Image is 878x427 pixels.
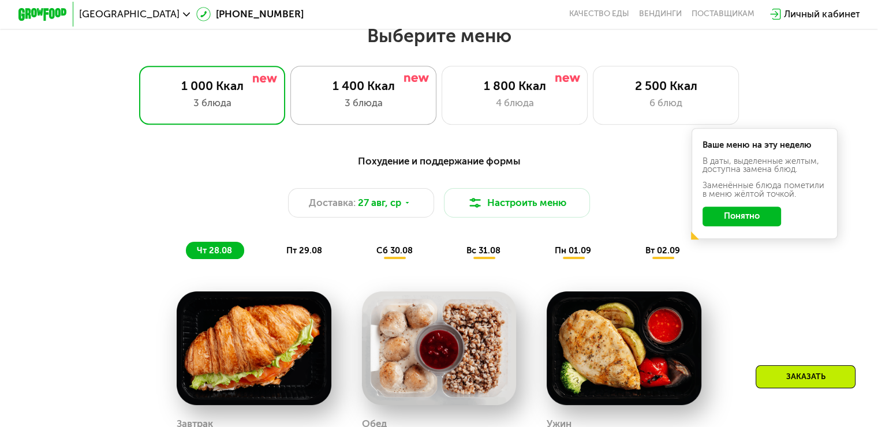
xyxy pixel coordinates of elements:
[703,181,827,198] div: Заменённые блюда пометили в меню жёлтой точкой.
[303,96,424,110] div: 3 блюда
[703,141,827,149] div: Ваше меню на эту неделю
[376,245,413,256] span: сб 30.08
[39,24,839,47] h2: Выберите меню
[569,9,629,19] a: Качество еды
[197,245,232,256] span: чт 28.08
[784,7,860,21] div: Личный кабинет
[303,78,424,93] div: 1 400 Ккал
[703,207,781,226] button: Понятно
[152,78,272,93] div: 1 000 Ккал
[309,196,356,210] span: Доставка:
[606,78,726,93] div: 2 500 Ккал
[756,365,855,388] div: Заказать
[444,188,591,218] button: Настроить меню
[555,245,591,256] span: пн 01.09
[639,9,682,19] a: Вендинги
[703,157,827,174] div: В даты, выделенные желтым, доступна замена блюд.
[152,96,272,110] div: 3 блюда
[692,9,754,19] div: поставщикам
[454,96,575,110] div: 4 блюда
[196,7,304,21] a: [PHONE_NUMBER]
[358,196,401,210] span: 27 авг, ср
[454,78,575,93] div: 1 800 Ккал
[286,245,322,256] span: пт 29.08
[466,245,500,256] span: вс 31.08
[79,9,180,19] span: [GEOGRAPHIC_DATA]
[606,96,726,110] div: 6 блюд
[645,245,680,256] span: вт 02.09
[78,153,800,168] div: Похудение и поддержание формы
